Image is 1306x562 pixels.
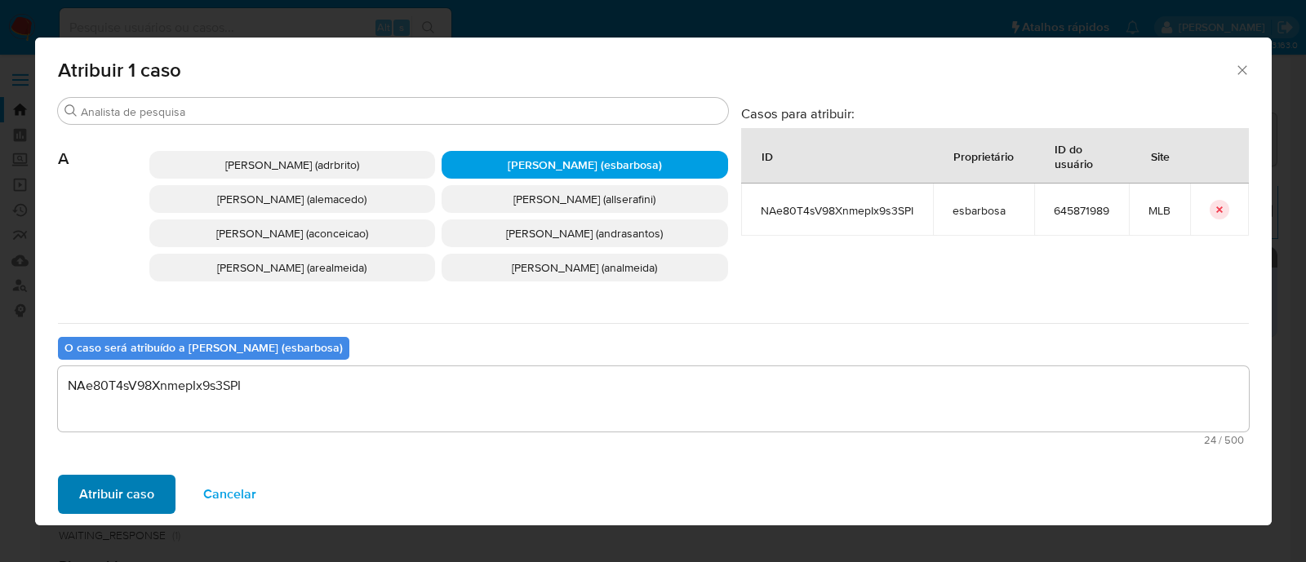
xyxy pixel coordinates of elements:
span: Cancelar [203,476,256,512]
span: [PERSON_NAME] (analmeida) [512,259,657,276]
span: NAe80T4sV98XnmepIx9s3SPI [761,203,913,218]
span: [PERSON_NAME] (andrasantos) [506,225,663,241]
div: assign-modal [35,38,1272,525]
span: Atribuir 1 caso [58,60,1235,80]
div: Proprietário [934,136,1033,175]
div: ID do usuário [1035,129,1128,183]
div: [PERSON_NAME] (adrbrito) [149,151,436,179]
div: [PERSON_NAME] (aconceicao) [149,219,436,247]
span: Máximo 500 caracteres [63,435,1244,445]
b: O caso será atribuído a [PERSON_NAME] (esbarbosa) [64,339,343,356]
span: A [58,125,149,169]
span: [PERSON_NAME] (alemacedo) [217,191,366,207]
span: 645871989 [1054,203,1109,218]
div: Site [1131,136,1189,175]
span: Atribuir caso [79,476,154,512]
input: Analista de pesquisa [81,104,722,119]
button: Atribuir caso [58,475,175,514]
span: [PERSON_NAME] (allserafini) [513,191,655,207]
span: [PERSON_NAME] (adrbrito) [225,157,359,173]
textarea: NAe80T4sV98XnmepIx9s3SPI [58,366,1249,431]
div: [PERSON_NAME] (alemacedo) [149,185,436,213]
div: ID [742,136,793,175]
div: [PERSON_NAME] (allserafini) [442,185,728,213]
h3: Casos para atribuir: [741,105,1249,122]
span: [PERSON_NAME] (aconceicao) [216,225,368,241]
div: [PERSON_NAME] (andrasantos) [442,219,728,247]
div: [PERSON_NAME] (arealmeida) [149,254,436,281]
button: Cancelar [182,475,278,514]
button: icon-button [1210,200,1229,219]
div: [PERSON_NAME] (esbarbosa) [442,151,728,179]
span: esbarbosa [953,203,1015,218]
div: [PERSON_NAME] (analmeida) [442,254,728,281]
button: Buscar [64,104,78,117]
button: Fechar a janela [1234,62,1249,77]
span: [PERSON_NAME] (arealmeida) [217,259,366,276]
span: MLB [1148,203,1171,218]
span: [PERSON_NAME] (esbarbosa) [508,157,662,173]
